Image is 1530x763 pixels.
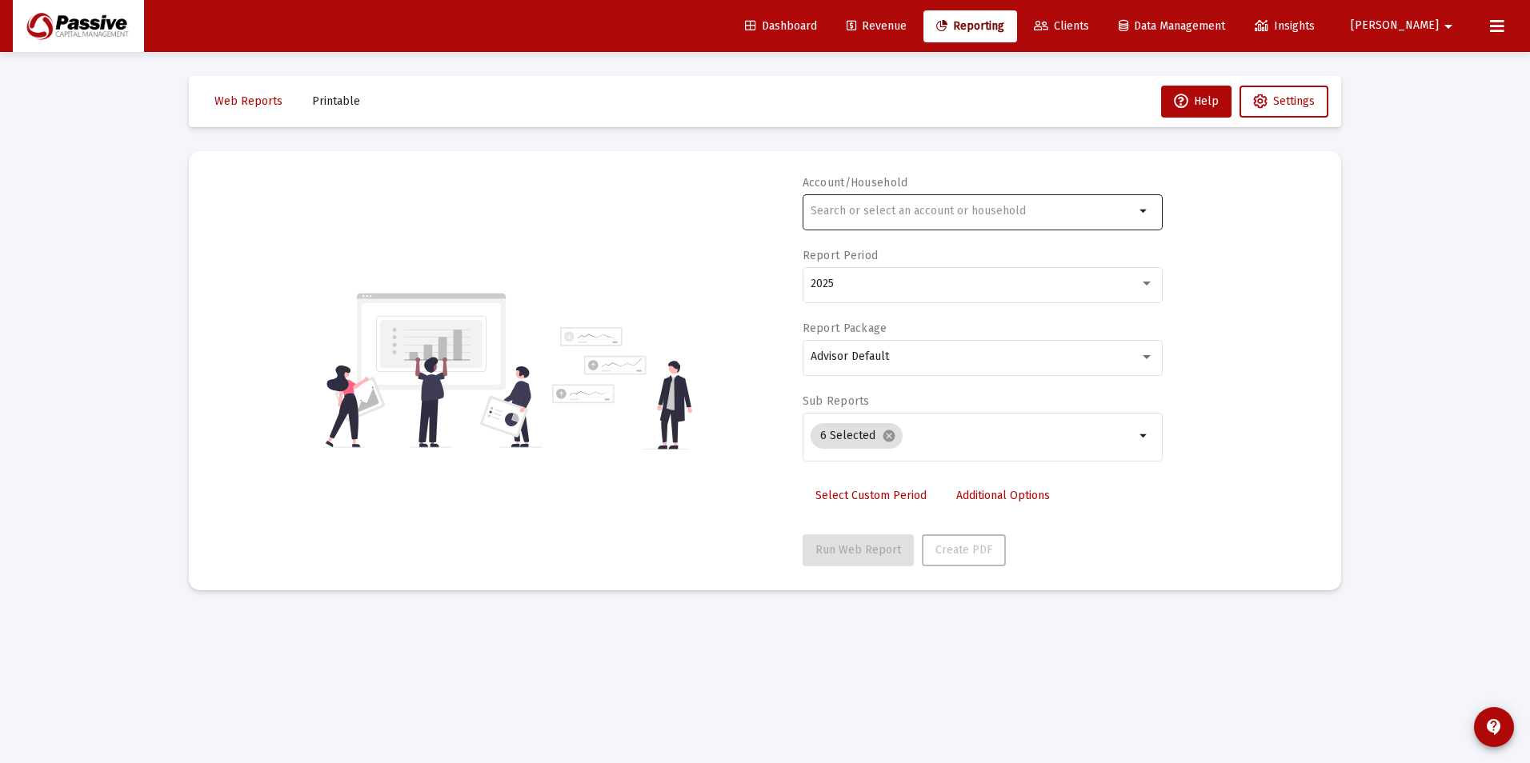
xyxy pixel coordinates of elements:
[745,19,817,33] span: Dashboard
[811,350,889,363] span: Advisor Default
[1273,94,1315,108] span: Settings
[1174,94,1219,108] span: Help
[1242,10,1328,42] a: Insights
[1332,10,1477,42] button: [PERSON_NAME]
[732,10,830,42] a: Dashboard
[1135,202,1154,221] mat-icon: arrow_drop_down
[803,176,908,190] label: Account/Household
[803,534,914,566] button: Run Web Report
[811,420,1135,452] mat-chip-list: Selection
[803,249,879,262] label: Report Period
[936,19,1004,33] span: Reporting
[202,86,295,118] button: Web Reports
[811,205,1135,218] input: Search or select an account or household
[803,394,870,408] label: Sub Reports
[1484,717,1504,737] mat-icon: contact_support
[1439,10,1458,42] mat-icon: arrow_drop_down
[1255,19,1315,33] span: Insights
[1034,19,1089,33] span: Clients
[1135,426,1154,445] mat-icon: arrow_drop_down
[1021,10,1102,42] a: Clients
[299,86,373,118] button: Printable
[935,543,992,557] span: Create PDF
[322,291,543,449] img: reporting
[25,10,132,42] img: Dashboard
[815,489,927,502] span: Select Custom Period
[847,19,907,33] span: Revenue
[923,10,1017,42] a: Reporting
[834,10,919,42] a: Revenue
[1161,86,1232,118] button: Help
[312,94,360,108] span: Printable
[1351,19,1439,33] span: [PERSON_NAME]
[922,534,1006,566] button: Create PDF
[811,423,903,449] mat-chip: 6 Selected
[552,327,692,449] img: reporting-alt
[803,322,887,335] label: Report Package
[811,277,834,290] span: 2025
[956,489,1050,502] span: Additional Options
[815,543,901,557] span: Run Web Report
[1240,86,1328,118] button: Settings
[882,429,896,443] mat-icon: cancel
[1119,19,1225,33] span: Data Management
[1106,10,1238,42] a: Data Management
[214,94,282,108] span: Web Reports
